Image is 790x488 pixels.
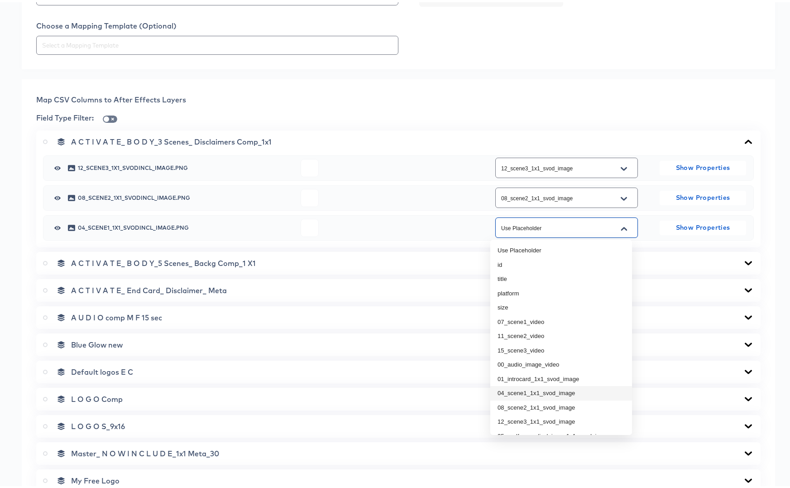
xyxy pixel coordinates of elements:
[490,412,632,427] li: 12_scene3_1x1_svod_image
[71,284,227,293] span: A C T I V A T E_ End Card_ Disclaimer_ Meta
[663,220,742,231] span: Show Properties
[36,93,186,102] span: Map CSV Columns to After Effects Layers
[660,188,746,203] button: Show Properties
[78,193,294,198] span: 08_scene2_1x1_svodincl_image.png
[71,474,120,483] span: My Free Logo
[490,241,632,256] li: Use Placeholder
[490,427,632,441] li: 25_endframe_disclaimer_1x1_svod_image
[490,384,632,398] li: 04_scene1_1x1_svod_image
[71,447,219,456] span: Master_ N O W I N C L U D E_1x1 Meta_30
[660,159,746,173] button: Show Properties
[660,218,746,233] button: Show Properties
[71,256,256,266] span: A C T I V A T E_ B O D Y_5 Scenes_ Backg Comp_1 X1
[490,298,632,313] li: size
[617,189,631,204] button: Open
[40,38,394,48] input: Select a Mapping Template
[490,256,632,270] li: id
[490,284,632,299] li: platform
[490,313,632,327] li: 07_scene1_video
[490,355,632,370] li: 00_audio_image_video
[617,219,631,234] button: Close
[71,135,272,144] span: A C T I V A T E_ B O D Y_3 Scenes_ Disclaimers Comp_1x1
[490,327,632,341] li: 11_scene2_video
[490,370,632,384] li: 01_introcard_1x1_svod_image
[78,223,294,228] span: 04_scene1_1x1_svodincl_image.png
[36,19,761,28] div: Choose a Mapping Template (Optional)
[490,398,632,413] li: 08_scene2_1x1_svod_image
[663,190,742,201] span: Show Properties
[71,311,162,320] span: A U D I O comp M F 15 sec
[71,392,123,401] span: L O G O Comp
[71,338,123,347] span: Blue Glow new
[617,159,631,174] button: Open
[490,270,632,284] li: title
[71,420,125,429] span: L O G O S_9x16
[36,111,94,120] span: Field Type Filter:
[490,341,632,356] li: 15_scene3_video
[663,160,742,171] span: Show Properties
[78,163,294,169] span: 12_scene3_1x1_svodincl_image.png
[71,365,133,374] span: Default logos E C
